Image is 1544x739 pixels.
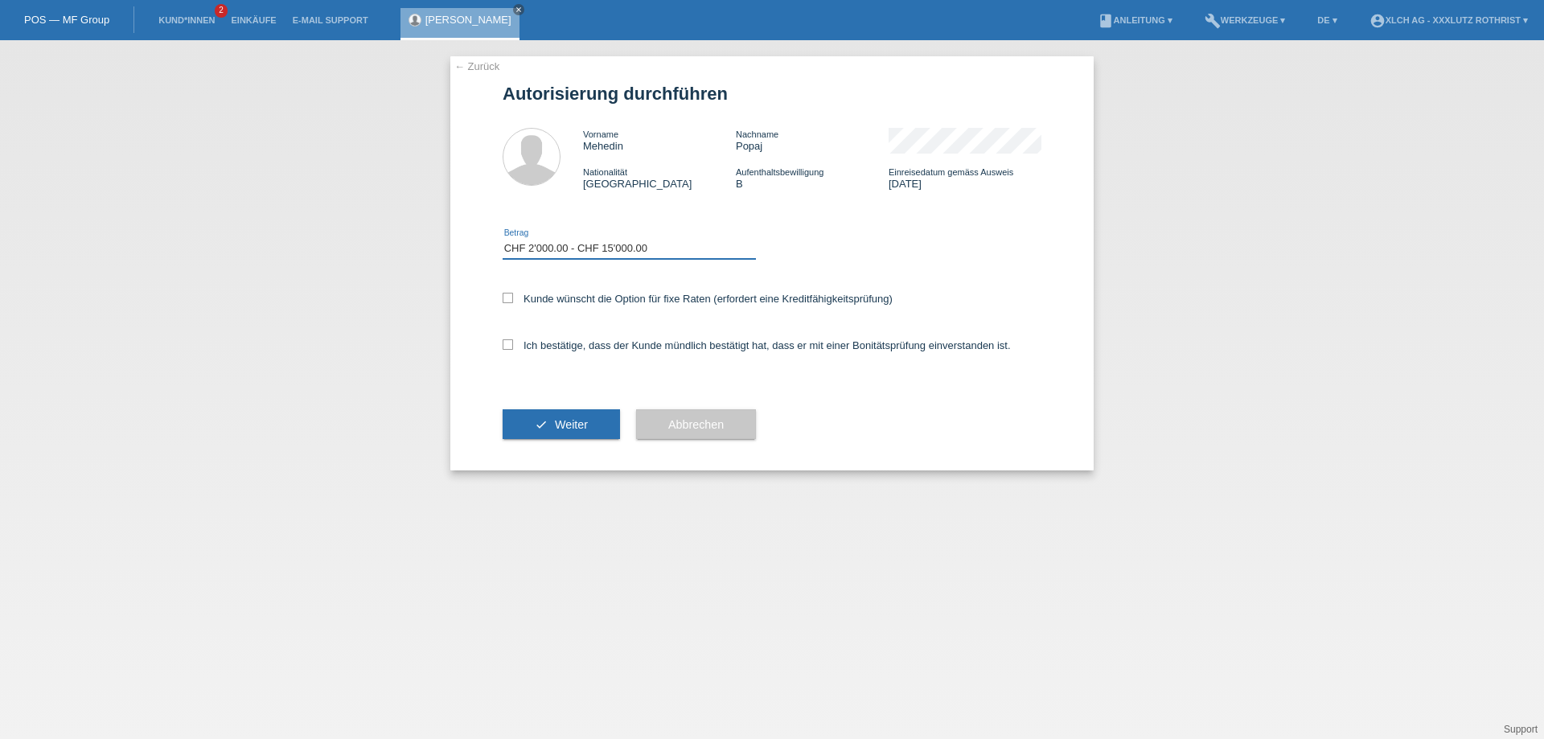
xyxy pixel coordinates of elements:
[668,418,724,431] span: Abbrechen
[515,6,523,14] i: close
[503,293,893,305] label: Kunde wünscht die Option für fixe Raten (erfordert eine Kreditfähigkeitsprüfung)
[636,409,756,440] button: Abbrechen
[1205,13,1221,29] i: build
[889,167,1013,177] span: Einreisedatum gemäss Ausweis
[215,4,228,18] span: 2
[454,60,499,72] a: ← Zurück
[1369,13,1386,29] i: account_circle
[535,418,548,431] i: check
[425,14,511,26] a: [PERSON_NAME]
[555,418,588,431] span: Weiter
[503,339,1011,351] label: Ich bestätige, dass der Kunde mündlich bestätigt hat, dass er mit einer Bonitätsprüfung einversta...
[24,14,109,26] a: POS — MF Group
[513,4,524,15] a: close
[583,166,736,190] div: [GEOGRAPHIC_DATA]
[150,15,223,25] a: Kund*innen
[1090,15,1181,25] a: bookAnleitung ▾
[223,15,284,25] a: Einkäufe
[889,166,1041,190] div: [DATE]
[1309,15,1345,25] a: DE ▾
[736,166,889,190] div: B
[736,129,778,139] span: Nachname
[285,15,376,25] a: E-Mail Support
[1197,15,1294,25] a: buildWerkzeuge ▾
[503,84,1041,104] h1: Autorisierung durchführen
[583,129,618,139] span: Vorname
[1098,13,1114,29] i: book
[1361,15,1536,25] a: account_circleXLCH AG - XXXLutz Rothrist ▾
[583,128,736,152] div: Mehedin
[736,167,823,177] span: Aufenthaltsbewilligung
[736,128,889,152] div: Popaj
[503,409,620,440] button: check Weiter
[583,167,627,177] span: Nationalität
[1504,724,1538,735] a: Support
